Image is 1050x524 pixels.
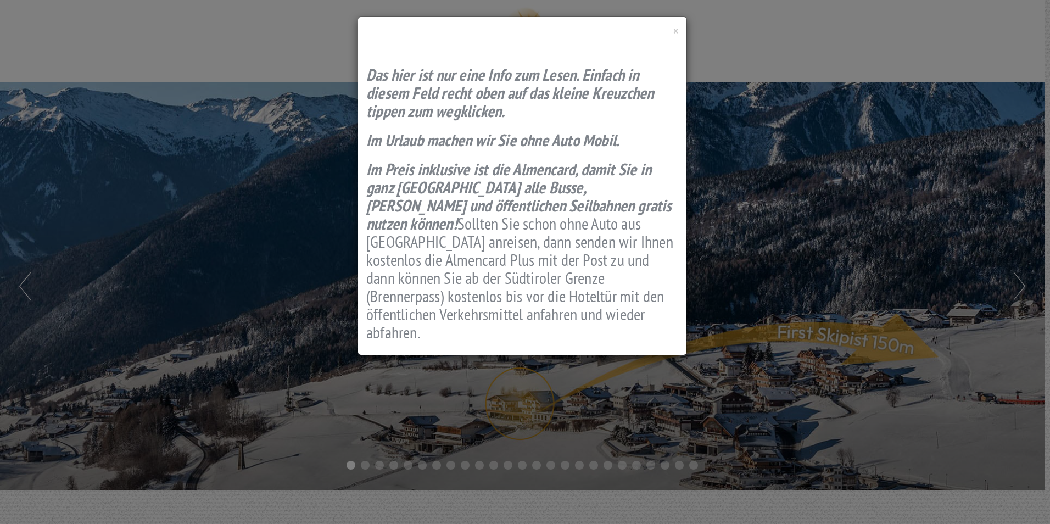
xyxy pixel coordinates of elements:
strong: Das hier ist nur eine Info zum Lesen. Einfach in diesem Feld recht oben auf das kleine Kreuzchen ... [366,64,654,121]
h2: Sollten Sie schon ohne Auto aus [GEOGRAPHIC_DATA] anreisen, dann senden wir Ihnen kostenlos die A... [366,160,678,341]
strong: Im Urlaub machen wir Sie ohne Auto Mobil. [366,129,619,150]
span: × [673,24,678,38]
button: Close [673,25,678,37]
strong: m Preis inklusive ist die Almencard, damit Sie in ganz [GEOGRAPHIC_DATA] alle Busse, [PERSON_NAME... [366,158,672,234]
strong: I [366,158,370,180]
